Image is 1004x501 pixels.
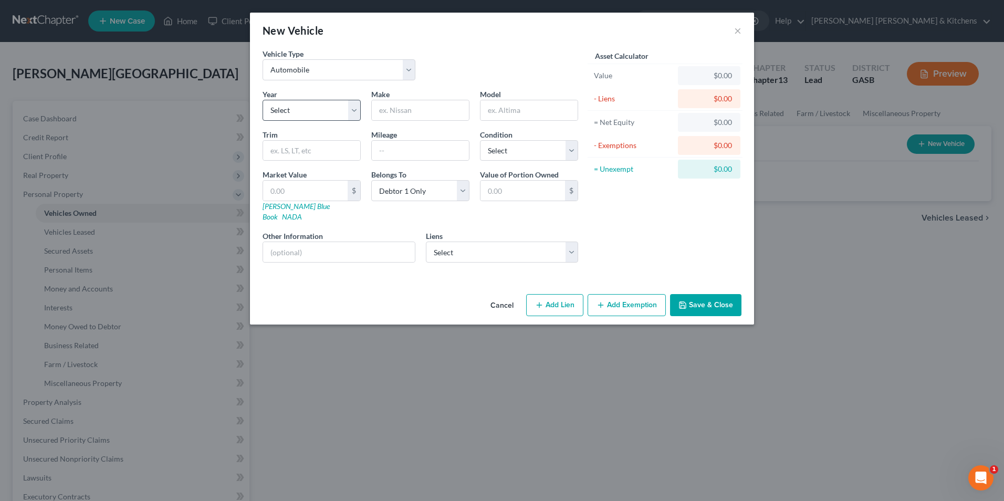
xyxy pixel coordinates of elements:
[263,169,307,180] label: Market Value
[482,295,522,316] button: Cancel
[282,212,302,221] a: NADA
[263,48,304,59] label: Vehicle Type
[263,129,278,140] label: Trim
[686,140,732,151] div: $0.00
[595,50,649,61] label: Asset Calculator
[263,231,323,242] label: Other Information
[480,100,578,120] input: ex. Altima
[371,90,390,99] span: Make
[263,242,415,262] input: (optional)
[480,89,501,100] label: Model
[371,129,397,140] label: Mileage
[594,93,673,104] div: - Liens
[371,170,406,179] span: Belongs To
[968,465,993,490] iframe: Intercom live chat
[670,294,741,316] button: Save & Close
[426,231,443,242] label: Liens
[480,169,559,180] label: Value of Portion Owned
[372,100,469,120] input: ex. Nissan
[480,181,565,201] input: 0.00
[686,70,732,81] div: $0.00
[686,117,732,128] div: $0.00
[372,141,469,161] input: --
[594,164,673,174] div: = Unexempt
[480,129,513,140] label: Condition
[348,181,360,201] div: $
[686,93,732,104] div: $0.00
[263,89,277,100] label: Year
[990,465,998,474] span: 1
[263,23,323,38] div: New Vehicle
[594,70,673,81] div: Value
[263,141,360,161] input: ex. LS, LT, etc
[588,294,666,316] button: Add Exemption
[686,164,732,174] div: $0.00
[263,181,348,201] input: 0.00
[734,24,741,37] button: ×
[526,294,583,316] button: Add Lien
[565,181,578,201] div: $
[594,117,673,128] div: = Net Equity
[594,140,673,151] div: - Exemptions
[263,202,330,221] a: [PERSON_NAME] Blue Book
